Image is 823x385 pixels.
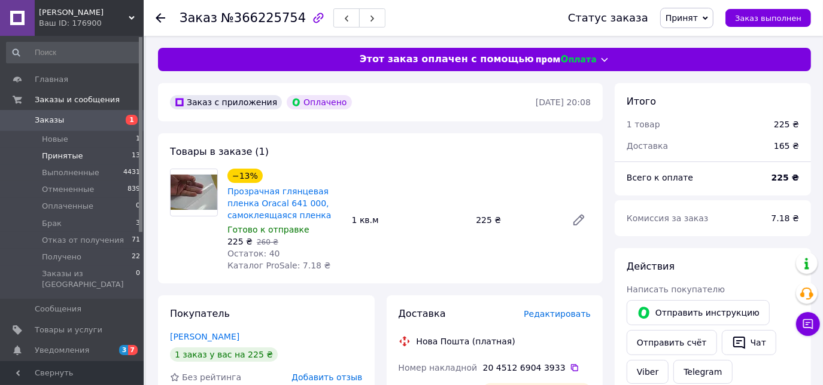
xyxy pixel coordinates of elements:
[227,169,263,183] div: −13%
[725,9,811,27] button: Заказ выполнен
[627,141,668,151] span: Доставка
[227,249,280,258] span: Остаток: 40
[772,173,799,182] b: 225 ₴
[132,151,140,161] span: 13
[39,18,144,29] div: Ваш ID: 176900
[360,53,534,66] span: Этот заказ оплачен с помощью
[227,225,309,234] span: Готово к отправке
[42,252,81,262] span: Получено
[128,345,138,355] span: 7
[42,134,68,145] span: Новые
[136,268,140,290] span: 0
[39,7,129,18] span: АЛЕКСМАКС
[627,173,693,182] span: Всего к оплате
[42,201,93,212] span: Оплаченные
[627,360,669,384] a: Viber
[666,13,698,23] span: Принят
[471,212,562,228] div: 225 ₴
[136,134,140,145] span: 1
[123,167,140,178] span: 4431
[399,363,478,372] span: Номер накладной
[772,213,799,223] span: 7.18 ₴
[35,115,64,126] span: Заказы
[42,184,94,195] span: Отмененные
[180,11,217,25] span: Заказ
[42,218,62,229] span: Брак
[42,151,83,161] span: Принятые
[221,11,306,25] span: №366225754
[483,362,591,374] div: 20 4512 6904 3933
[35,74,68,85] span: Главная
[568,12,648,24] div: Статус заказа
[627,261,675,272] span: Действия
[132,235,140,246] span: 71
[35,94,120,105] span: Заказы и сообщения
[287,95,351,109] div: Оплачено
[170,146,269,157] span: Товары в заказе (1)
[627,120,660,129] span: 1 товар
[774,118,799,130] div: 225 ₴
[42,167,99,178] span: Выполненные
[35,304,81,314] span: Сообщения
[627,330,717,355] button: Отправить счёт
[132,252,140,262] span: 22
[257,238,278,246] span: 260 ₴
[399,308,446,319] span: Доставка
[227,237,253,246] span: 225 ₴
[35,325,102,335] span: Товары и услуги
[136,218,140,229] span: 3
[524,309,591,319] span: Редактировать
[536,97,591,107] time: [DATE] 20:08
[182,372,241,382] span: Без рейтинга
[567,208,591,232] a: Редактировать
[119,345,129,355] span: 3
[673,360,732,384] a: Telegram
[227,187,332,220] a: Прозрачная глянцевая пленка Oracal 641 000, самоклеящаяся пленка
[735,14,801,23] span: Заказ выполнен
[170,95,282,109] div: Заказ с приложения
[42,268,136,290] span: Заказы из [GEOGRAPHIC_DATA]
[227,261,330,270] span: Каталог ProSale: 7.18 ₴
[347,212,472,228] div: 1 кв.м
[291,372,362,382] span: Добавить отзыв
[627,96,656,107] span: Итого
[170,332,239,341] a: [PERSON_NAME]
[767,133,806,159] div: 165 ₴
[6,42,141,63] input: Поиск
[796,312,820,336] button: Чат с покупателем
[42,235,124,246] span: Отказ от получения
[627,285,725,294] span: Написать покупателю
[414,335,518,347] div: Нова Пошта (платная)
[627,213,709,223] span: Комиссия за заказ
[127,184,140,195] span: 839
[170,347,278,362] div: 1 заказ у вас на 225 ₴
[126,115,138,125] span: 1
[35,345,89,356] span: Уведомления
[627,300,770,325] button: Отправить инструкцию
[722,330,776,355] button: Чат
[136,201,140,212] span: 0
[170,308,230,319] span: Покупатель
[156,12,165,24] div: Вернуться назад
[171,175,217,210] img: Прозрачная глянцевая пленка Oracal 641 000, самоклеящаяся пленка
